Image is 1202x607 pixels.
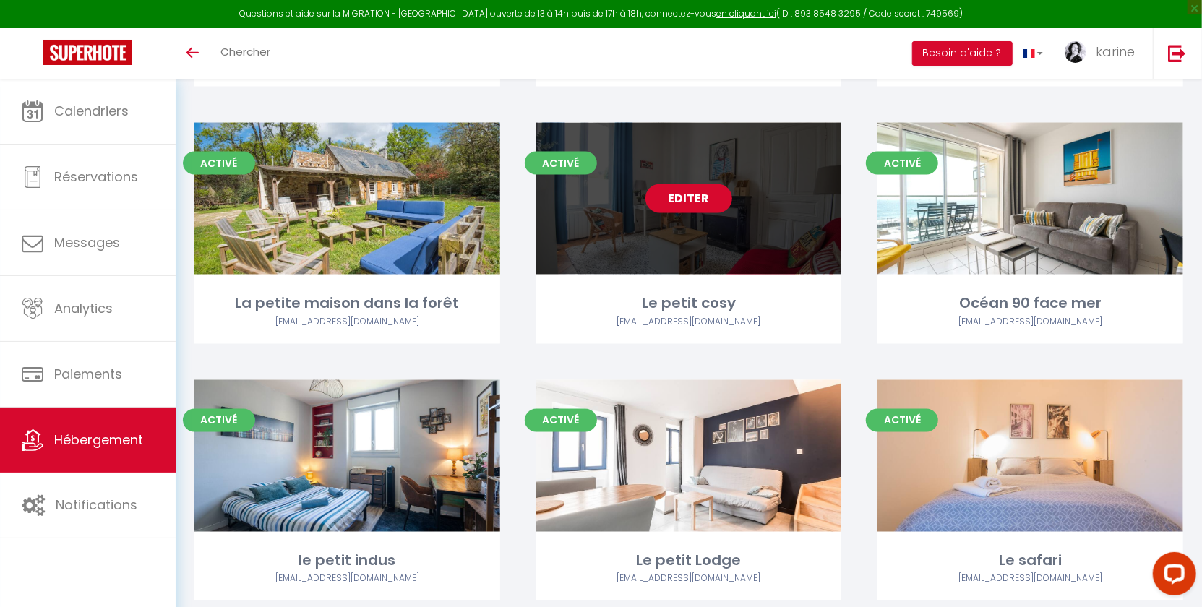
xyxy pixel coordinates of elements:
div: le petit indus [194,550,500,572]
img: logout [1168,44,1186,62]
a: Editer [987,442,1074,470]
a: ... karine [1054,28,1153,79]
div: Airbnb [194,572,500,586]
div: Airbnb [536,572,842,586]
div: Airbnb [536,316,842,330]
img: ... [1065,41,1086,63]
a: Editer [645,442,732,470]
span: Activé [183,152,255,175]
div: Le petit cosy [536,293,842,315]
span: karine [1096,43,1135,61]
a: en cliquant ici [716,7,776,20]
div: Airbnb [877,572,1183,586]
span: Notifications [56,496,137,514]
span: Activé [525,152,597,175]
div: Airbnb [877,316,1183,330]
span: Calendriers [54,102,129,120]
iframe: LiveChat chat widget [1141,546,1202,607]
span: Hébergement [54,431,143,449]
span: Activé [183,409,255,432]
a: Chercher [210,28,281,79]
img: Super Booking [43,40,132,65]
div: Le safari [877,550,1183,572]
span: Messages [54,233,120,251]
a: Editer [304,184,390,213]
span: Activé [866,152,938,175]
span: Analytics [54,299,113,317]
span: Réservations [54,168,138,186]
div: Airbnb [194,316,500,330]
div: Le petit Lodge [536,550,842,572]
button: Besoin d'aide ? [912,41,1013,66]
span: Activé [525,409,597,432]
span: Paiements [54,365,122,383]
span: Chercher [220,44,270,59]
div: Océan 90 face mer [877,293,1183,315]
a: Editer [645,184,732,213]
a: Editer [304,442,390,470]
a: Editer [987,184,1074,213]
span: Activé [866,409,938,432]
div: La petite maison dans la forêt [194,293,500,315]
